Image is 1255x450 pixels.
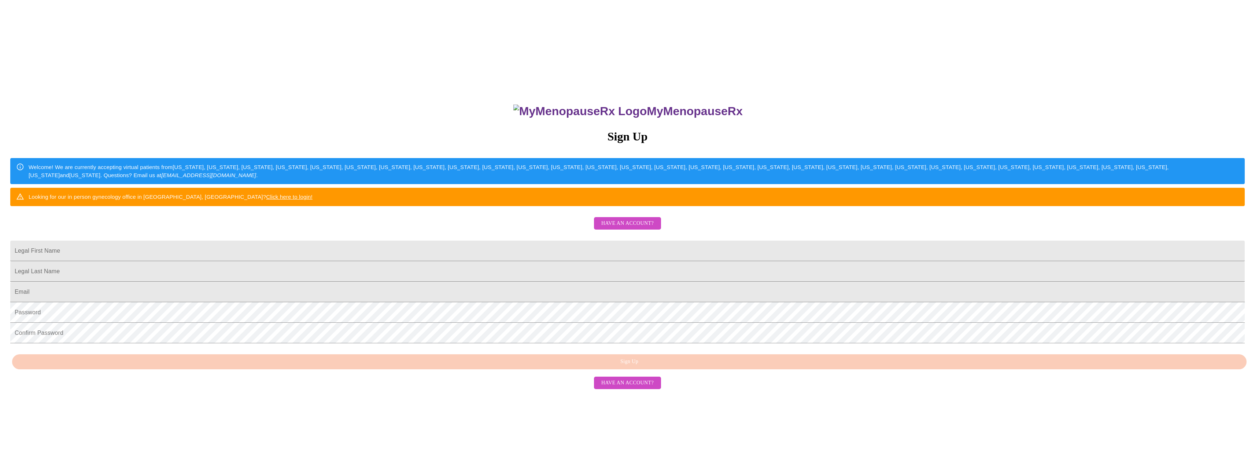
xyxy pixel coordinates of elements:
[29,160,1239,182] div: Welcome! We are currently accepting virtual patients from [US_STATE], [US_STATE], [US_STATE], [US...
[161,172,256,178] em: [EMAIL_ADDRESS][DOMAIN_NAME]
[592,225,663,231] a: Have an account?
[11,105,1245,118] h3: MyMenopauseRx
[513,105,647,118] img: MyMenopauseRx Logo
[29,190,313,204] div: Looking for our in person gynecology office in [GEOGRAPHIC_DATA], [GEOGRAPHIC_DATA]?
[601,219,654,228] span: Have an account?
[594,217,661,230] button: Have an account?
[594,377,661,389] button: Have an account?
[601,378,654,388] span: Have an account?
[592,379,663,385] a: Have an account?
[10,130,1245,143] h3: Sign Up
[266,194,313,200] a: Click here to login!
